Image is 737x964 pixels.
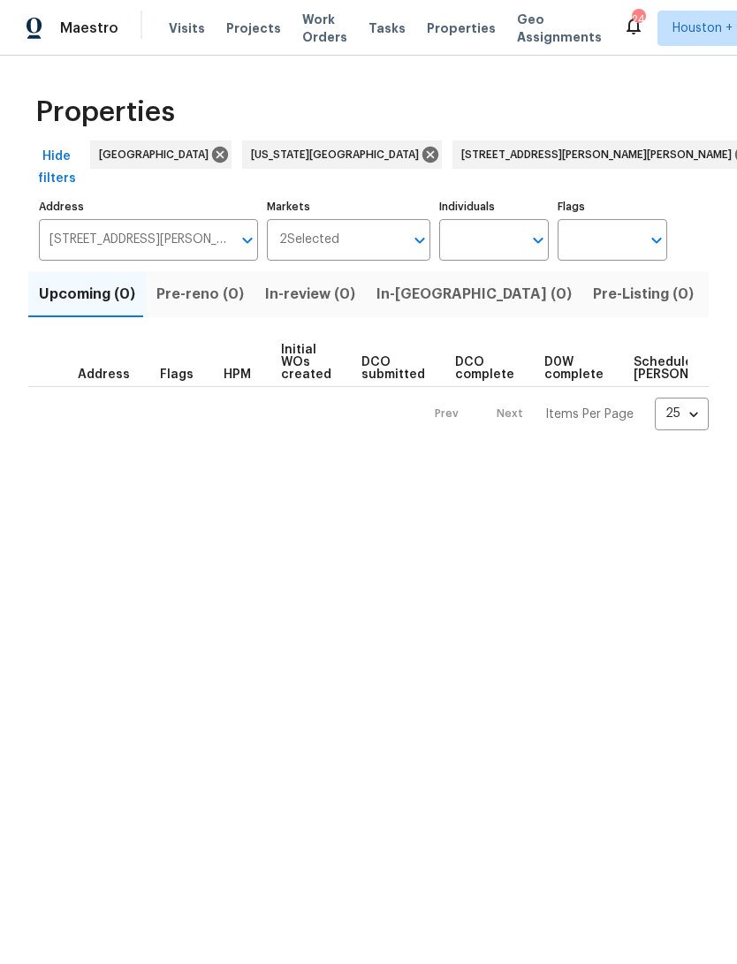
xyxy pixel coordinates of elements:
span: In-[GEOGRAPHIC_DATA] (0) [376,282,572,307]
span: [GEOGRAPHIC_DATA] [99,146,216,163]
span: Properties [427,19,496,37]
span: Maestro [60,19,118,37]
div: 24 [632,11,644,28]
span: Work Orders [302,11,347,46]
button: Open [526,228,551,253]
span: Flags [160,368,194,381]
div: [US_STATE][GEOGRAPHIC_DATA] [242,140,442,169]
nav: Pagination Navigation [418,398,709,430]
span: Scheduled [PERSON_NAME] [634,356,733,381]
button: Open [235,228,260,253]
label: Individuals [439,201,549,212]
span: [US_STATE][GEOGRAPHIC_DATA] [251,146,426,163]
span: Hide filters [35,146,78,189]
span: HPM [224,368,251,381]
span: Geo Assignments [517,11,602,46]
span: Pre-reno (0) [156,282,244,307]
span: Address [78,368,130,381]
span: Visits [169,19,205,37]
span: Upcoming (0) [39,282,135,307]
span: In-review (0) [265,282,355,307]
span: Properties [35,103,175,121]
label: Flags [558,201,667,212]
button: Open [644,228,669,253]
div: 25 [655,391,709,436]
span: DCO submitted [361,356,425,381]
span: D0W complete [544,356,604,381]
label: Address [39,201,258,212]
span: Pre-Listing (0) [593,282,694,307]
p: Items Per Page [545,406,634,423]
label: Markets [267,201,431,212]
button: Hide filters [28,140,85,194]
span: Projects [226,19,281,37]
span: 2 Selected [279,232,339,247]
div: [GEOGRAPHIC_DATA] [90,140,232,169]
button: Open [407,228,432,253]
span: Tasks [368,22,406,34]
span: Initial WOs created [281,344,331,381]
span: DCO complete [455,356,514,381]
